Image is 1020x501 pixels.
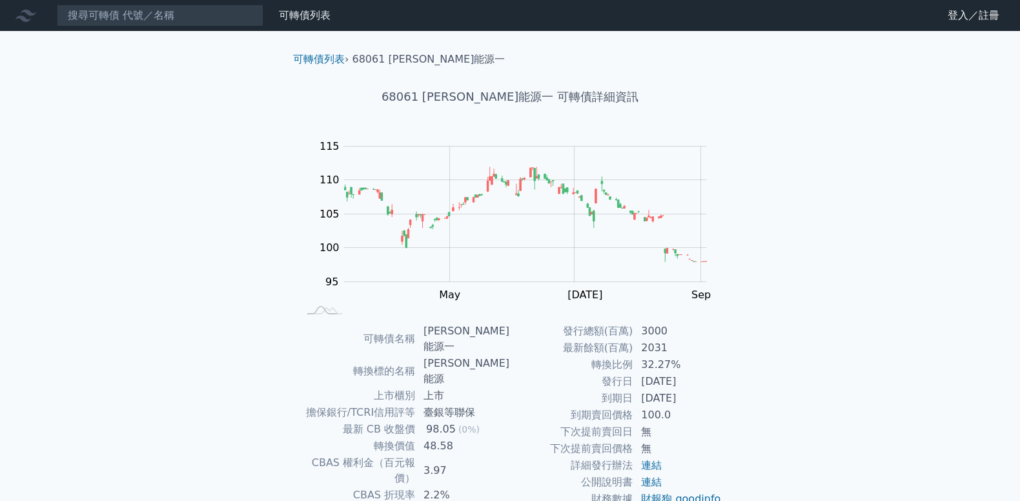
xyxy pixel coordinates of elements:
[416,323,510,355] td: [PERSON_NAME]能源一
[510,407,633,424] td: 到期賣回價格
[633,356,722,373] td: 32.27%
[298,387,416,404] td: 上市櫃別
[352,52,505,67] li: 68061 [PERSON_NAME]能源一
[320,174,340,186] tspan: 110
[320,208,340,220] tspan: 105
[633,424,722,440] td: 無
[510,440,633,457] td: 下次提前賣回價格
[510,373,633,390] td: 發行日
[641,459,662,471] a: 連結
[633,390,722,407] td: [DATE]
[510,323,633,340] td: 發行總額(百萬)
[633,440,722,457] td: 無
[325,276,338,288] tspan: 95
[439,289,460,301] tspan: May
[283,88,737,106] h1: 68061 [PERSON_NAME]能源一 可轉債詳細資訊
[510,340,633,356] td: 最新餘額(百萬)
[691,289,711,301] tspan: Sep
[458,424,480,435] span: (0%)
[633,373,722,390] td: [DATE]
[279,9,331,21] a: 可轉債列表
[416,404,510,421] td: 臺銀等聯保
[293,52,349,67] li: ›
[416,438,510,455] td: 48.58
[510,390,633,407] td: 到期日
[510,424,633,440] td: 下次提前賣回日
[633,407,722,424] td: 100.0
[313,140,726,301] g: Chart
[298,438,416,455] td: 轉換價值
[298,455,416,487] td: CBAS 權利金（百元報價）
[298,323,416,355] td: 可轉債名稱
[567,289,602,301] tspan: [DATE]
[937,5,1010,26] a: 登入／註冊
[633,340,722,356] td: 2031
[510,474,633,491] td: 公開說明書
[298,404,416,421] td: 擔保銀行/TCRI信用評等
[510,356,633,373] td: 轉換比例
[416,387,510,404] td: 上市
[510,457,633,474] td: 詳細發行辦法
[298,355,416,387] td: 轉換標的名稱
[423,422,458,437] div: 98.05
[298,421,416,438] td: 最新 CB 收盤價
[641,476,662,488] a: 連結
[57,5,263,26] input: 搜尋可轉債 代號／名稱
[320,140,340,152] tspan: 115
[320,241,340,254] tspan: 100
[293,53,345,65] a: 可轉債列表
[416,455,510,487] td: 3.97
[633,323,722,340] td: 3000
[416,355,510,387] td: [PERSON_NAME]能源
